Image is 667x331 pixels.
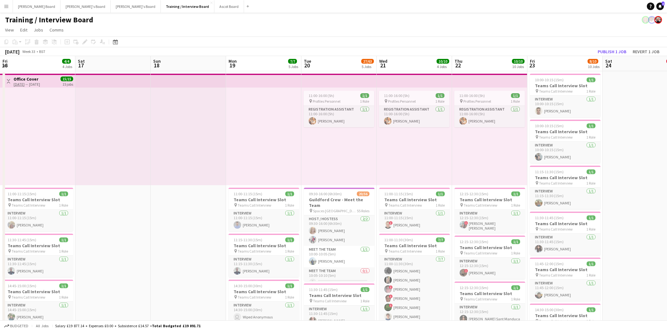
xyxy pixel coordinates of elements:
[587,307,595,312] span: 1/1
[59,249,68,254] span: 1 Role
[384,93,409,98] span: 11:00-16:00 (5h)
[313,99,340,104] span: Profiles Personnel
[379,58,387,64] span: Wed
[436,237,445,242] span: 7/7
[512,59,525,64] span: 10/10
[379,234,450,327] div: 11:00-11:30 (30m)7/7Teams Call Interview Slot Teams Call Interview1 RoleInterview7/711:00-11:30 (...
[539,273,573,277] span: Teams Call Interview
[454,91,525,127] div: 11:00-16:00 (5h)1/1 Profiles Personnel1 RoleRegistration Assistant1/111:00-16:00 (5h)[PERSON_NAME]
[455,245,525,250] h3: Teams Call Interview Slot
[539,89,573,94] span: Teams Call Interview
[59,191,68,196] span: 1/1
[539,227,573,231] span: Teams Call Interview
[3,197,73,203] h3: Teams Call Interview Slot
[3,26,16,34] a: View
[229,256,299,277] app-card-role: Interview1/111:15-11:30 (15m)[PERSON_NAME]
[530,234,600,255] app-card-role: Interview1/111:30-11:45 (15m)[PERSON_NAME]
[5,15,93,25] h1: Training / Interview Board
[31,26,46,34] a: Jobs
[18,26,30,34] a: Edit
[61,0,111,13] button: [PERSON_NAME]'s Board
[455,236,525,279] app-job-card: 12:15-12:30 (15m)1/1Teams Call Interview Slot Teams Call Interview1 RoleInterview1/112:15-12:30 (...
[229,280,299,323] app-job-card: 14:30-15:00 (30m)1/1Teams Call Interview Slot Teams Call Interview1 RoleInterview1/114:30-15:00 (...
[436,191,445,196] span: 1/1
[285,237,294,242] span: 1/1
[530,74,600,117] div: 10:00-10:15 (15m)1/1Teams Call Interview Slot Teams Call Interview1 RoleInterview1/110:00-10:15 (...
[229,210,299,231] app-card-role: Interview1/111:00-11:15 (15m)[PERSON_NAME]
[389,285,393,289] span: !
[586,227,595,231] span: 1 Role
[595,48,629,56] button: Publish 1 job
[648,16,656,24] app-user-avatar: Jakub Zalibor
[511,239,520,244] span: 1/1
[587,77,595,82] span: 1/1
[8,283,36,288] span: 14:45-15:00 (15m)
[379,91,449,127] div: 11:00-16:00 (5h)1/1 Profiles Personnel1 RoleRegistration Assistant1/111:00-16:00 (5h)[PERSON_NAME]
[303,62,311,69] span: 20
[530,188,600,209] app-card-role: Interview1/111:15-11:30 (15m)[PERSON_NAME]
[234,191,262,196] span: 11:00-11:15 (15m)
[459,93,485,98] span: 11:00-16:00 (5h)
[152,62,161,69] span: 18
[360,93,369,98] span: 1/1
[3,280,73,323] app-job-card: 14:45-15:00 (15m)1/1Teams Call Interview Slot Teams Call Interview1 RoleInterview1/114:45-15:00 (...
[360,299,369,303] span: 1 Role
[379,188,450,231] app-job-card: 11:00-11:15 (15m)1/1Teams Call Interview Slot Teams Call Interview1 RoleInterview1/111:00-11:15 (...
[436,249,445,254] span: 1 Role
[535,215,564,220] span: 11:30-11:45 (15m)
[285,295,294,300] span: 1 Role
[152,323,200,328] span: Total Budgeted £19 891.71
[3,322,29,329] button: Budgeted
[35,323,50,328] span: All jobs
[605,58,612,64] span: Sat
[304,293,374,298] h3: Teams Call Interview Slot
[14,82,40,87] div: → [DATE]
[3,234,73,277] div: 11:30-11:45 (15m)1/1Teams Call Interview Slot Teams Call Interview1 RoleInterview1/111:30-11:45 (...
[437,59,449,64] span: 10/10
[304,215,374,246] app-card-role: Host / Hostess2/209:30-16:00 (6h30m)[PERSON_NAME][PERSON_NAME]
[455,304,525,325] app-card-role: Interview1/112:15-12:30 (15m)[PERSON_NAME] Sant Manduca
[304,283,374,327] app-job-card: 11:30-11:45 (15m)1/1Teams Call Interview Slot Teams Call Interview1 RoleInterview1/111:30-11:45 (...
[662,2,664,6] span: 1
[13,0,61,13] button: [PERSON_NAME] Board
[530,129,600,134] h3: Teams Call Interview Slot
[47,26,66,34] a: Comms
[59,203,68,208] span: 1 Role
[455,291,525,296] h3: Teams Call Interview Slot
[389,294,393,298] span: !
[460,285,488,290] span: 12:15-12:30 (15m)
[3,210,73,231] app-card-role: Interview1/111:00-11:15 (15m)[PERSON_NAME]
[61,77,73,81] span: 15/15
[535,307,564,312] span: 14:30-15:00 (30m)
[78,58,85,64] span: Sat
[455,197,525,203] h3: Teams Call Interview Slot
[586,89,595,94] span: 1 Role
[229,197,299,203] h3: Teams Call Interview Slot
[530,175,600,180] h3: Teams Call Interview Slot
[304,305,374,327] app-card-role: Interview1/111:30-11:45 (15m)[PERSON_NAME]
[14,82,25,87] tcxspan: Call 13-08-2024 via 3CX
[530,120,600,163] app-job-card: 10:00-10:15 (15m)1/1Teams Call Interview Slot Teams Call Interview1 RoleInterview1/110:00-10:15 (...
[460,239,488,244] span: 12:15-12:30 (15m)
[214,0,244,13] button: Ascot Board
[238,295,271,300] span: Teams Call Interview
[511,99,520,104] span: 1 Role
[539,319,573,323] span: Teams Call Interview
[49,27,64,33] span: Comms
[12,295,45,300] span: Teams Call Interview
[3,256,73,277] app-card-role: Interview1/111:30-11:45 (15m)[PERSON_NAME]
[588,64,600,69] div: 10 Jobs
[530,212,600,255] div: 11:30-11:45 (15m)1/1Teams Call Interview Slot Teams Call Interview1 RoleInterview1/111:30-11:45 (...
[530,313,600,318] h3: Teams Call Interview Slot
[587,123,595,128] span: 1/1
[288,59,297,64] span: 7/7
[361,287,369,292] span: 1/1
[586,319,595,323] span: 1 Role
[436,203,445,208] span: 1 Role
[3,188,73,231] div: 11:00-11:15 (15m)1/1Teams Call Interview Slot Teams Call Interview1 RoleInterview1/111:00-11:15 (...
[587,261,595,266] span: 1/1
[455,210,525,233] app-card-role: Interview1/112:15-12:30 (15m)![PERSON_NAME] [PERSON_NAME]
[62,64,72,69] div: 4 Jobs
